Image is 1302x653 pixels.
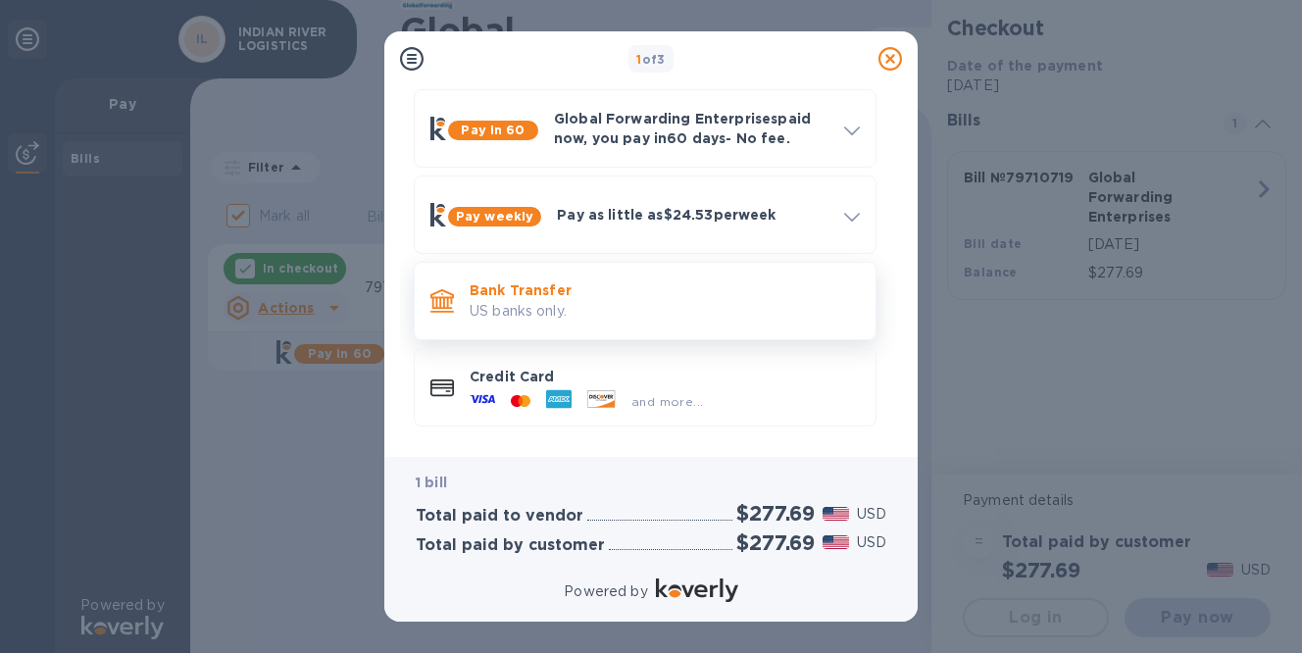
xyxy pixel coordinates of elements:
[823,507,849,521] img: USD
[470,280,860,300] p: Bank Transfer
[554,109,828,148] p: Global Forwarding Enterprises paid now, you pay in 60 days - No fee.
[456,209,533,224] b: Pay weekly
[461,123,525,137] b: Pay in 60
[470,301,860,322] p: US banks only.
[416,475,447,490] b: 1 bill
[656,578,738,602] img: Logo
[636,52,666,67] b: of 3
[736,530,815,555] h2: $277.69
[416,536,605,555] h3: Total paid by customer
[416,507,583,526] h3: Total paid to vendor
[557,205,828,225] p: Pay as little as $24.53 per week
[470,367,860,386] p: Credit Card
[636,52,641,67] span: 1
[564,581,647,602] p: Powered by
[857,504,886,525] p: USD
[631,394,703,409] span: and more...
[857,532,886,553] p: USD
[823,535,849,549] img: USD
[736,501,815,526] h2: $277.69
